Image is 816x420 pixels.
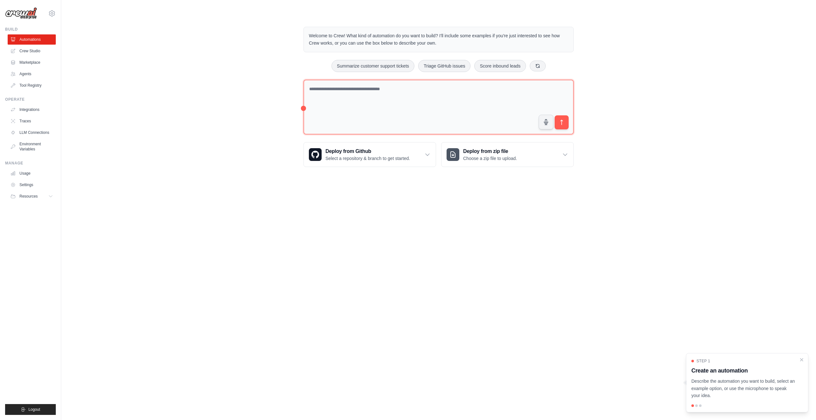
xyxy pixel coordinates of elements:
span: Logout [28,407,40,412]
a: Tool Registry [8,80,56,91]
a: Settings [8,180,56,190]
span: Resources [19,194,38,199]
a: Marketplace [8,57,56,68]
h3: Create an automation [691,366,795,375]
div: Manage [5,161,56,166]
a: Crew Studio [8,46,56,56]
h3: Deploy from Github [325,148,410,155]
button: Resources [8,191,56,201]
iframe: Chat Widget [784,389,816,420]
button: Triage GitHub issues [418,60,470,72]
a: LLM Connections [8,127,56,138]
button: Score inbound leads [474,60,526,72]
a: Agents [8,69,56,79]
button: Logout [5,404,56,415]
button: Summarize customer support tickets [331,60,414,72]
a: Usage [8,168,56,178]
p: Describe the automation you want to build, select an example option, or use the microphone to spe... [691,378,795,399]
div: Operate [5,97,56,102]
a: Environment Variables [8,139,56,154]
img: Logo [5,7,37,19]
p: Choose a zip file to upload. [463,155,517,162]
a: Integrations [8,105,56,115]
p: Welcome to Crew! What kind of automation do you want to build? I'll include some examples if you'... [309,32,568,47]
span: Step 1 [696,358,710,364]
button: Close walkthrough [799,357,804,362]
a: Automations [8,34,56,45]
a: Traces [8,116,56,126]
p: Select a repository & branch to get started. [325,155,410,162]
h3: Deploy from zip file [463,148,517,155]
div: Build [5,27,56,32]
